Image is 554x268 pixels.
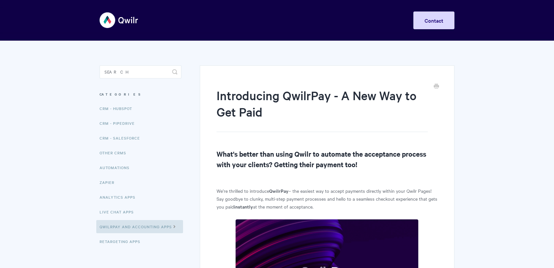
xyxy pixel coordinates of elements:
h2: What's better than using Qwilr to automate the acceptance process with your clients? Getting thei... [217,148,438,169]
a: Live Chat Apps [100,205,139,218]
h3: Categories [100,88,181,100]
a: Retargeting Apps [100,235,145,248]
strong: instantly [234,203,253,210]
a: Analytics Apps [100,190,140,204]
a: Zapier [100,176,119,189]
input: Search [100,65,181,78]
a: CRM - HubSpot [100,102,137,115]
a: Automations [100,161,134,174]
a: Contact [413,11,454,29]
strong: QwilrPay [269,187,289,194]
h1: Introducing QwilrPay - A New Way to Get Paid [217,87,428,132]
a: CRM - Salesforce [100,131,145,145]
a: Print this Article [434,83,439,90]
img: Qwilr Help Center [100,8,139,33]
p: We’re thrilled to introduce – the easiest way to accept payments directly within your Qwilr Pages... [217,187,438,211]
a: CRM - Pipedrive [100,117,140,130]
a: Other CRMs [100,146,131,159]
a: QwilrPay and Accounting Apps [96,220,183,233]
